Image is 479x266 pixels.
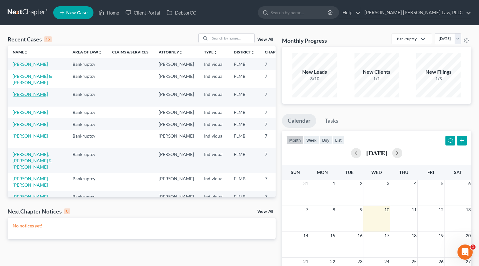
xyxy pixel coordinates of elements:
[67,130,107,148] td: Bankruptcy
[199,191,229,209] td: Individual
[214,51,217,54] i: unfold_more
[305,206,309,213] span: 7
[416,68,461,76] div: New Filings
[260,173,291,191] td: 7
[154,191,199,209] td: [PERSON_NAME]
[411,232,417,239] span: 18
[67,148,107,173] td: Bankruptcy
[427,170,434,175] span: Fri
[13,121,48,127] a: [PERSON_NAME]
[199,173,229,191] td: Individual
[95,7,122,18] a: Home
[199,148,229,173] td: Individual
[291,170,300,175] span: Sun
[399,170,408,175] span: Thu
[199,88,229,106] td: Individual
[210,34,254,43] input: Search by name...
[199,118,229,130] td: Individual
[13,223,271,229] p: No notices yet!
[154,130,199,148] td: [PERSON_NAME]
[260,148,291,173] td: 7
[397,36,417,41] div: Bankruptcy
[154,107,199,118] td: [PERSON_NAME]
[465,258,471,265] span: 27
[384,258,390,265] span: 24
[154,58,199,70] td: [PERSON_NAME]
[73,50,102,54] a: Area of Lawunfold_more
[271,7,329,18] input: Search by name...
[8,207,70,215] div: NextChapter Notices
[339,7,361,18] a: Help
[384,206,390,213] span: 10
[229,107,260,118] td: FLMB
[257,37,273,42] a: View All
[454,170,462,175] span: Sat
[292,68,337,76] div: New Leads
[366,150,387,156] h2: [DATE]
[154,70,199,88] td: [PERSON_NAME]
[384,232,390,239] span: 17
[260,58,291,70] td: 7
[359,180,363,187] span: 2
[179,51,183,54] i: unfold_more
[234,50,255,54] a: Districtunfold_more
[24,51,28,54] i: unfold_more
[260,191,291,209] td: 7
[260,70,291,88] td: 7
[286,136,303,144] button: month
[413,180,417,187] span: 4
[229,118,260,130] td: FLMB
[67,173,107,191] td: Bankruptcy
[154,118,199,130] td: [PERSON_NAME]
[199,70,229,88] td: Individual
[411,258,417,265] span: 25
[292,76,337,82] div: 3/10
[66,10,87,15] span: New Case
[64,208,70,214] div: 0
[107,46,154,58] th: Claims & Services
[319,136,332,144] button: day
[229,148,260,173] td: FLMB
[67,191,107,209] td: Bankruptcy
[122,7,163,18] a: Client Portal
[229,130,260,148] td: FLMB
[260,118,291,130] td: 7
[282,37,327,44] h3: Monthly Progress
[438,232,444,239] span: 19
[416,76,461,82] div: 1/5
[303,136,319,144] button: week
[199,130,229,148] td: Individual
[457,244,473,260] iframe: Intercom live chat
[44,36,52,42] div: 15
[371,170,382,175] span: Wed
[13,176,48,188] a: [PERSON_NAME] [PERSON_NAME]
[13,73,52,85] a: [PERSON_NAME] & [PERSON_NAME]
[332,180,336,187] span: 1
[199,107,229,118] td: Individual
[229,173,260,191] td: FLMB
[386,180,390,187] span: 3
[67,58,107,70] td: Bankruptcy
[67,107,107,118] td: Bankruptcy
[229,58,260,70] td: FLMB
[199,58,229,70] td: Individual
[332,136,344,144] button: list
[154,88,199,106] td: [PERSON_NAME]
[329,258,336,265] span: 22
[229,70,260,88] td: FLMB
[303,180,309,187] span: 31
[229,191,260,209] td: FLMB
[465,206,471,213] span: 13
[13,61,48,67] a: [PERSON_NAME]
[361,7,471,18] a: [PERSON_NAME] [PERSON_NAME] Law, PLLC
[13,50,28,54] a: Nameunfold_more
[260,107,291,118] td: 7
[257,209,273,214] a: View All
[13,194,62,206] a: [PERSON_NAME][DEMOGRAPHIC_DATA]
[329,232,336,239] span: 15
[357,232,363,239] span: 16
[13,109,48,115] a: [PERSON_NAME]
[13,152,52,170] a: [PERSON_NAME], [PERSON_NAME] & [PERSON_NAME]
[303,258,309,265] span: 21
[303,232,309,239] span: 14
